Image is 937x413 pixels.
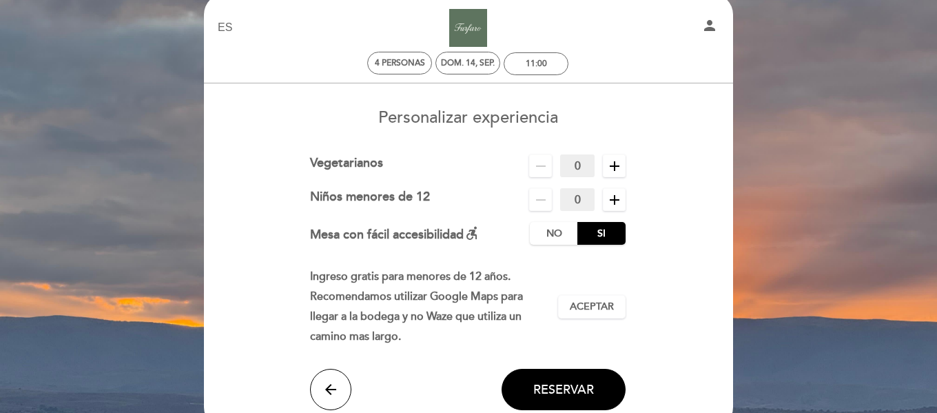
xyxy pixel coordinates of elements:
i: remove [533,192,549,208]
div: 11:00 [526,59,547,69]
span: Reservar [533,382,594,397]
i: remove [533,158,549,174]
div: Ingreso gratis para menores de 12 años. Recomendamos utilizar Google Maps para llegar a la bodega... [310,267,559,346]
i: add [606,192,623,208]
i: add [606,158,623,174]
i: person [701,17,718,34]
div: Niños menores de 12 [310,188,430,211]
label: Si [577,222,626,245]
button: person [701,17,718,39]
button: Aceptar [558,295,626,319]
span: Aceptar [570,300,614,314]
span: 4 personas [375,58,425,68]
div: Vegetarianos [310,154,383,177]
label: No [530,222,578,245]
div: dom. 14, sep. [441,58,495,68]
i: accessible_forward [464,225,480,241]
button: Reservar [502,369,626,410]
div: Mesa con fácil accesibilidad [310,222,480,245]
a: Bodega [PERSON_NAME] [382,9,554,47]
span: Personalizar experiencia [378,108,558,128]
i: arrow_back [322,381,339,398]
button: arrow_back [310,369,351,410]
